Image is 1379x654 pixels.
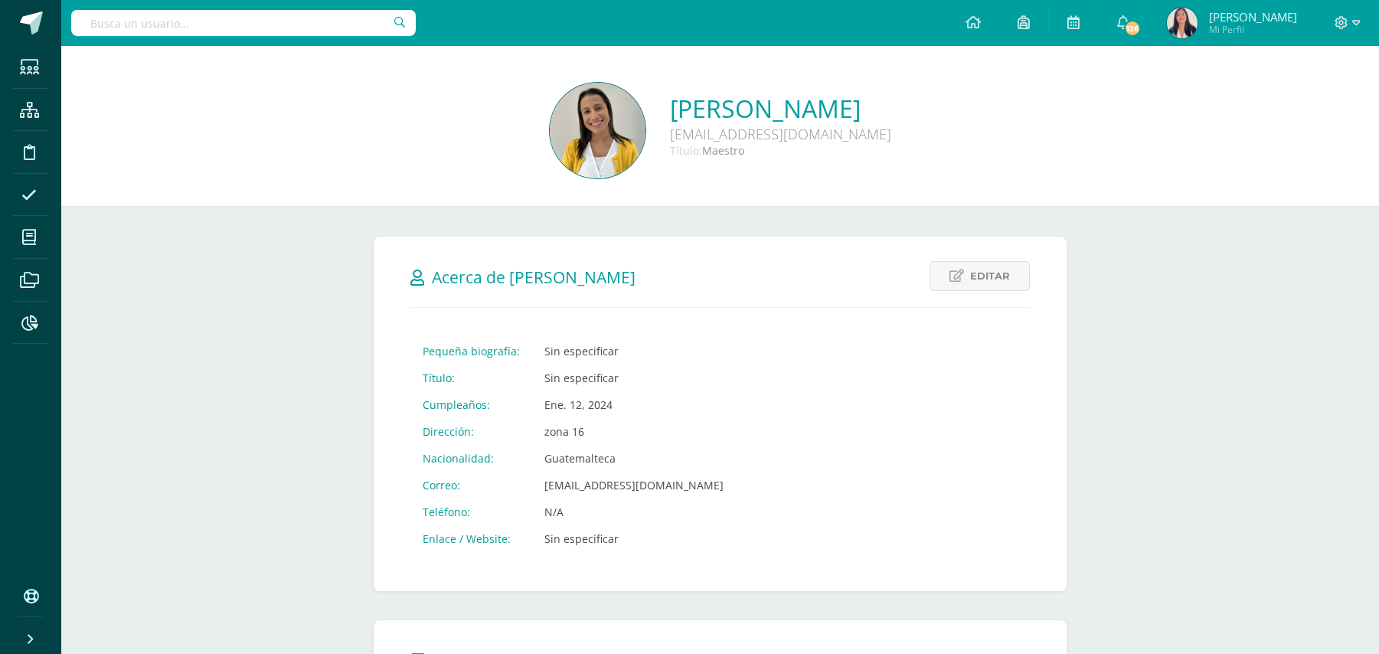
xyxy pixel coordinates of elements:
td: Sin especificar [532,365,736,391]
img: ec19ab1bafb2871a01cb4bb1fedf3d93.png [1167,8,1198,38]
td: Enlace / Website: [410,525,532,552]
td: Cumpleaños: [410,391,532,418]
span: Editar [970,262,1010,290]
td: Sin especificar [532,338,736,365]
td: Pequeña biografía: [410,338,532,365]
img: 128852b5959335834fb909f78f2a5f01.png [550,83,645,178]
span: Acerca de [PERSON_NAME] [432,267,636,288]
td: N/A [532,499,736,525]
td: Sin especificar [532,525,736,552]
a: [PERSON_NAME] [670,92,891,125]
span: [PERSON_NAME] [1209,9,1297,25]
div: [EMAIL_ADDRESS][DOMAIN_NAME] [670,125,891,143]
td: [EMAIL_ADDRESS][DOMAIN_NAME] [532,472,736,499]
td: zona 16 [532,418,736,445]
td: Dirección: [410,418,532,445]
td: Título: [410,365,532,391]
a: Editar [930,261,1030,291]
span: 126 [1123,20,1140,37]
input: Busca un usuario... [71,10,416,36]
td: Teléfono: [410,499,532,525]
span: Maestro [702,143,744,158]
td: Guatemalteca [532,445,736,472]
td: Ene. 12, 2024 [532,391,736,418]
td: Correo: [410,472,532,499]
td: Nacionalidad: [410,445,532,472]
span: Título: [670,143,702,158]
span: Mi Perfil [1209,23,1297,36]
